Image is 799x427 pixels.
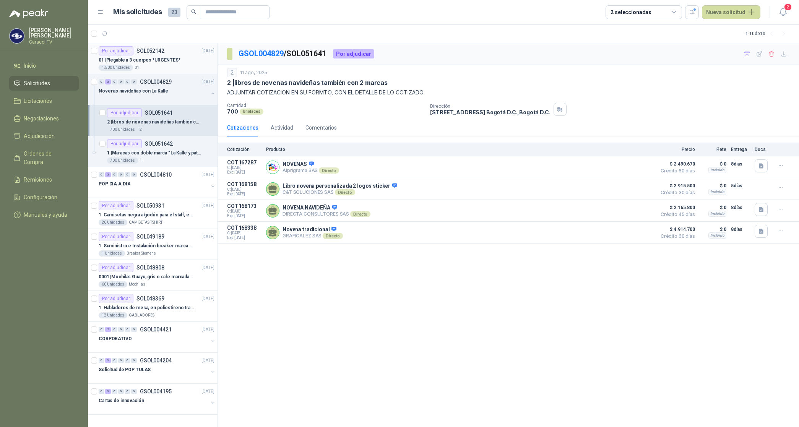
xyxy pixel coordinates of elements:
[131,172,137,177] div: 0
[131,389,137,394] div: 0
[702,5,760,19] button: Nueva solicitud
[227,170,261,175] span: Exp: [DATE]
[99,273,194,281] p: 0001 | Mochilas Guayu, gris o cafe marcadas con un logo
[107,127,138,133] div: 700 Unidades
[99,389,104,394] div: 0
[99,219,127,226] div: 26 Unidades
[24,149,71,166] span: Órdenes de Compra
[24,114,59,123] span: Negociaciones
[99,294,133,303] div: Por adjudicar
[227,88,790,97] p: ADJUNTAR COTIZACION EN SU FORMTO, CON EL DETALLE DE LO COTIZADO
[99,312,127,318] div: 12 Unidades
[611,8,651,16] div: 2 seleccionadas
[239,49,284,58] a: GSOL004829
[201,78,214,86] p: [DATE]
[24,62,36,70] span: Inicio
[99,358,104,363] div: 0
[201,357,214,364] p: [DATE]
[657,225,695,234] span: $ 4.914.700
[24,79,50,88] span: Solicitudes
[657,169,695,173] span: Crédito 60 días
[107,149,202,157] p: 1 | Maracas con doble marca “La Kalle y patrocinador”
[201,202,214,209] p: [DATE]
[99,325,216,349] a: 0 2 0 0 0 0 GSOL004421[DATE] CORPORATIVO
[227,187,261,192] span: C: [DATE]
[118,358,124,363] div: 0
[283,211,370,217] p: DIRECTA CONSULTORES SAS
[99,79,104,84] div: 0
[99,263,133,272] div: Por adjudicar
[191,9,197,15] span: search
[227,123,258,132] div: Cotizaciones
[99,232,133,241] div: Por adjudicar
[88,229,218,260] a: Por adjudicarSOL049189[DATE] 1 |Suministro e Instalación breaker marca SIEMENS modelo:3WT82026AA,...
[112,79,117,84] div: 0
[201,295,214,302] p: [DATE]
[10,29,24,43] img: Company Logo
[201,388,214,395] p: [DATE]
[335,189,355,195] div: Directo
[88,105,218,136] a: Por adjudicarSOL0516412 |libros de novenas navideñas también con 2 marcas700 Unidades2
[731,203,750,212] p: 8 días
[9,94,79,108] a: Licitaciones
[168,8,180,17] span: 23
[105,389,111,394] div: 3
[118,389,124,394] div: 0
[112,327,117,332] div: 0
[125,358,130,363] div: 0
[201,47,214,55] p: [DATE]
[745,28,790,40] div: 1 - 10 de 10
[657,181,695,190] span: $ 2.915.500
[118,172,124,177] div: 0
[266,161,279,174] img: Company Logo
[140,389,172,394] p: GSOL004195
[99,172,104,177] div: 0
[240,69,267,76] p: 11 ago, 2025
[145,110,173,115] p: SOL051641
[99,335,132,343] p: CORPORATIVO
[9,190,79,205] a: Configuración
[99,397,144,404] p: Cartas de innovación
[227,203,261,209] p: COT168173
[99,327,104,332] div: 0
[88,291,218,322] a: Por adjudicarSOL048369[DATE] 1 |Habladores de mesa, en poliestireno translucido (SOLO EL SOPORTE)...
[227,68,237,77] div: 2
[283,161,339,168] p: NOVENAS
[283,189,397,195] p: C&T SOLUCIONES SAS
[107,119,202,126] p: 2 | libros de novenas navideñas también con 2 marcas
[99,77,216,102] a: 0 2 0 0 0 0 GSOL004829[DATE] Novenas navideñas con La Kalle
[99,65,133,71] div: 1.500 Unidades
[136,296,164,301] p: SOL048369
[145,141,173,146] p: SOL051642
[755,147,770,152] p: Docs
[136,203,164,208] p: SOL050931
[136,48,164,54] p: SOL052142
[657,147,695,152] p: Precio
[776,5,790,19] button: 2
[125,327,130,332] div: 0
[227,225,261,231] p: COT168338
[136,234,164,239] p: SOL049189
[99,304,194,312] p: 1 | Habladores de mesa, en poliestireno translucido (SOLO EL SOPORTE)
[9,208,79,222] a: Manuales y ayuda
[140,127,142,133] p: 2
[136,265,164,270] p: SOL048808
[708,232,726,239] div: Incluido
[99,387,216,411] a: 0 3 0 0 0 0 GSOL004195[DATE] Cartas de innovación
[657,159,695,169] span: $ 2.490.670
[118,79,124,84] div: 0
[201,326,214,333] p: [DATE]
[99,46,133,55] div: Por adjudicar
[99,170,216,195] a: 0 2 0 0 0 0 GSOL004810[DATE] POP DIA A DIA
[29,40,79,44] p: Caracol TV
[227,209,261,214] span: C: [DATE]
[129,281,145,287] p: Mochilas
[24,193,57,201] span: Configuración
[131,79,137,84] div: 0
[129,219,162,226] p: CAMISETAS TSHIRT
[227,192,261,196] span: Exp: [DATE]
[305,123,337,132] div: Comentarios
[112,172,117,177] div: 0
[131,327,137,332] div: 0
[657,234,695,239] span: Crédito 60 días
